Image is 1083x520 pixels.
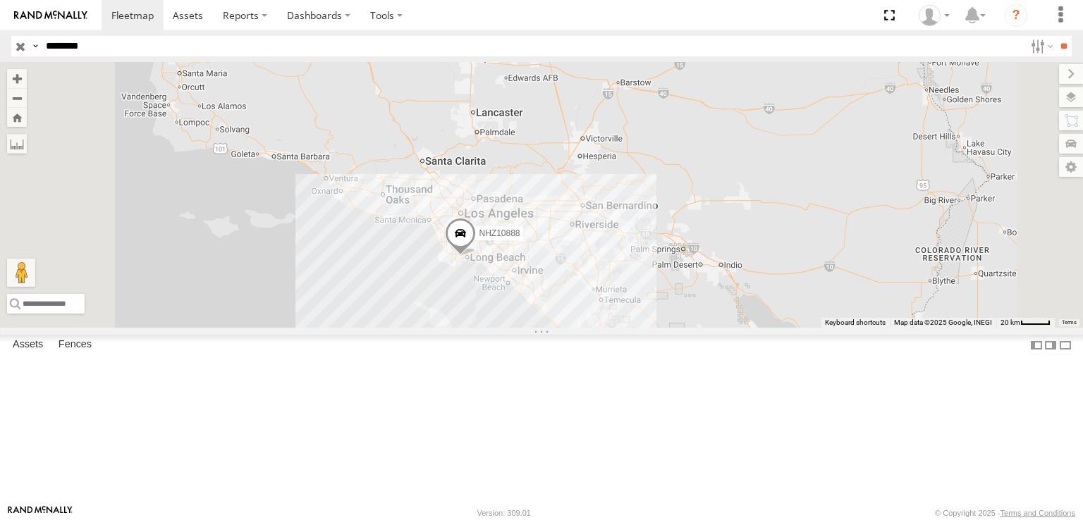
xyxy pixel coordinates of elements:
label: Measure [7,134,27,154]
label: Fences [51,335,99,355]
i: ? [1005,4,1027,27]
img: rand-logo.svg [14,11,87,20]
button: Drag Pegman onto the map to open Street View [7,259,35,287]
button: Zoom out [7,88,27,108]
div: Zulema McIntosch [914,5,955,26]
label: Map Settings [1059,157,1083,177]
button: Zoom Home [7,108,27,127]
div: © Copyright 2025 - [935,509,1075,517]
button: Zoom in [7,69,27,88]
button: Keyboard shortcuts [825,318,886,328]
span: Map data ©2025 Google, INEGI [894,318,992,326]
label: Search Filter Options [1025,36,1056,56]
a: Visit our Website [8,506,73,520]
a: Terms and Conditions [1001,509,1075,517]
a: Terms (opens in new tab) [1062,319,1077,325]
label: Search Query [30,36,41,56]
label: Dock Summary Table to the Right [1044,335,1058,355]
button: Map Scale: 20 km per 39 pixels [996,318,1055,328]
div: Version: 309.01 [477,509,531,517]
label: Dock Summary Table to the Left [1029,335,1044,355]
label: Hide Summary Table [1058,335,1072,355]
label: Assets [6,335,50,355]
span: 20 km [1001,318,1020,326]
span: NHZ10888 [479,228,520,237]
